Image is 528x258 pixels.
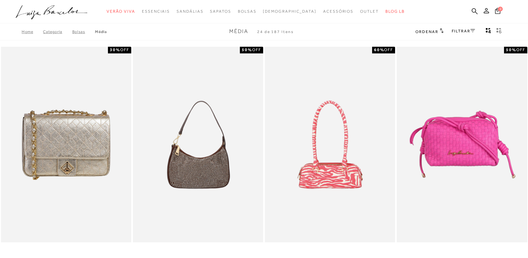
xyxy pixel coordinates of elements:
button: gridText6Desc [494,27,504,36]
a: noSubCategoriesText [238,5,257,18]
a: noSubCategoriesText [323,5,353,18]
span: Outlet [360,9,379,14]
span: OFF [120,47,129,52]
a: Bolsa média pesponto monograma dourado Bolsa média pesponto monograma dourado [2,48,131,242]
a: Média [95,29,107,34]
span: Bolsas [238,9,257,14]
a: FILTRAR [452,29,475,33]
span: 24 de 187 itens [257,29,294,34]
strong: 30% [110,47,120,52]
a: noSubCategoriesText [107,5,135,18]
span: Acessórios [323,9,353,14]
strong: 60% [374,47,384,52]
span: [DEMOGRAPHIC_DATA] [263,9,316,14]
strong: 50% [242,47,252,52]
span: OFF [516,47,525,52]
img: BOLSA MÉDIA EM COURO ZEBRA VERMELHO COM ALÇA ALONGADA [265,48,394,242]
img: BOLSA MÉDIA EM CAMURÇA CAFÉ COM CRISTAIS [134,48,263,242]
img: Bolsa média cobertura tressê rosa [397,48,526,242]
a: noSubCategoriesText [142,5,170,18]
span: OFF [252,47,261,52]
span: Média [229,28,248,34]
a: BLOG LB [385,5,405,18]
a: noSubCategoriesText [210,5,231,18]
a: Home [22,29,43,34]
a: Bolsa média cobertura tressê rosa Bolsa média cobertura tressê rosa [397,48,526,242]
a: Categoria [43,29,72,34]
img: Bolsa média pesponto monograma dourado [2,48,131,242]
span: 0 [498,7,503,11]
a: Bolsas [72,29,95,34]
a: noSubCategoriesText [263,5,316,18]
a: BOLSA MÉDIA EM CAMURÇA CAFÉ COM CRISTAIS BOLSA MÉDIA EM CAMURÇA CAFÉ COM CRISTAIS [134,48,263,242]
strong: 50% [506,47,516,52]
span: Sapatos [210,9,231,14]
a: noSubCategoriesText [177,5,203,18]
a: noSubCategoriesText [360,5,379,18]
span: Sandálias [177,9,203,14]
button: 0 [493,7,502,16]
a: BOLSA MÉDIA EM COURO ZEBRA VERMELHO COM ALÇA ALONGADA BOLSA MÉDIA EM COURO ZEBRA VERMELHO COM ALÇ... [265,48,394,242]
span: BLOG LB [385,9,405,14]
span: Ordenar [415,29,438,34]
span: OFF [384,47,393,52]
button: Mostrar 4 produtos por linha [484,27,493,36]
span: Essenciais [142,9,170,14]
span: Verão Viva [107,9,135,14]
